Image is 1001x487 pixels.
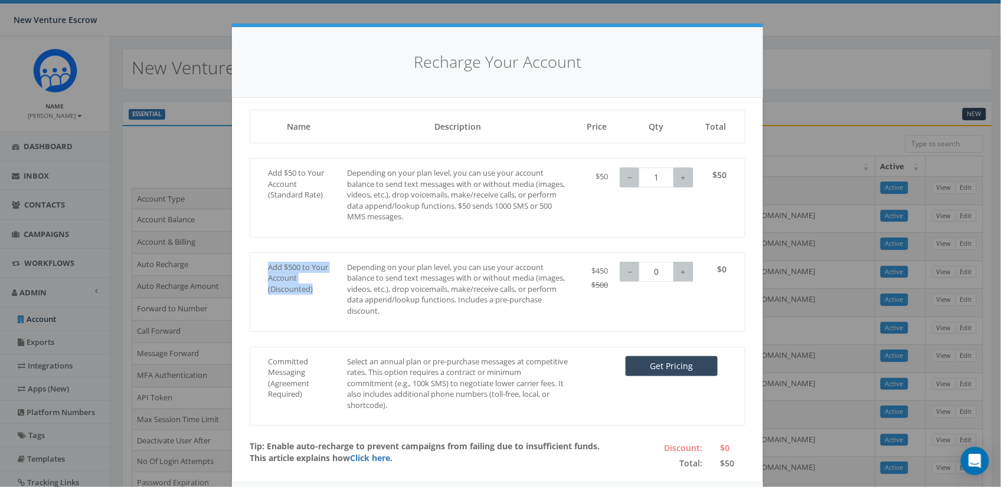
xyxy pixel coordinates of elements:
button: − [620,262,640,282]
p: Committed Messaging (Agreement Required) [268,356,330,400]
h5: Total [705,122,727,131]
p: Select an annual plan or pre-purchase messages at competitive rates. This option requires a contr... [348,356,568,411]
span: $500 [591,279,608,290]
h5: $50 [720,459,745,468]
h5: Price [586,122,608,131]
p: Depending on your plan level, you can use your account balance to send text messages with or with... [348,167,568,222]
h5: Description [348,122,568,131]
button: + [673,262,693,282]
span: $450 [591,265,608,276]
button: Get Pricing [626,356,718,376]
h5: $0 [720,443,745,452]
h5: Discount: [635,443,703,452]
button: + [673,167,693,187]
h5: Name [268,122,330,131]
p: Depending on your plan level, you can use your account balance to send text messages with or with... [348,262,568,317]
p: Add $500 to Your Account (Discounted) [268,262,330,295]
h4: Recharge Your Account [250,51,745,74]
p: Add $50 to Your Account (Standard Rate) [268,167,330,200]
button: − [620,167,640,187]
h5: Qty [626,122,688,131]
h5: $0 [705,265,727,274]
a: Click here [350,452,390,463]
div: Open Intercom Messenger [961,447,989,475]
span: $50 [596,171,608,182]
h5: $50 [705,170,727,179]
h5: Total: [635,459,703,468]
p: Tip: Enable auto-recharge to prevent campaigns from failing due to insufficient funds. This artic... [250,440,617,464]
